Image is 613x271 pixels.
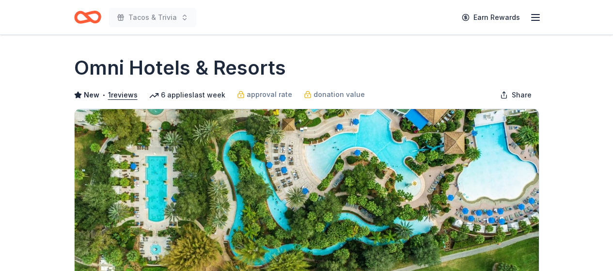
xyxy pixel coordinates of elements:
button: Tacos & Trivia [109,8,196,27]
span: donation value [314,89,365,100]
span: New [84,89,99,101]
span: approval rate [247,89,292,100]
span: Share [512,89,532,101]
button: 1reviews [108,89,138,101]
span: • [102,91,105,99]
div: 6 applies last week [149,89,225,101]
h1: Omni Hotels & Resorts [74,54,286,81]
a: Earn Rewards [456,9,526,26]
a: approval rate [237,89,292,100]
button: Share [492,85,539,105]
a: Home [74,6,101,29]
span: Tacos & Trivia [128,12,177,23]
a: donation value [304,89,365,100]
